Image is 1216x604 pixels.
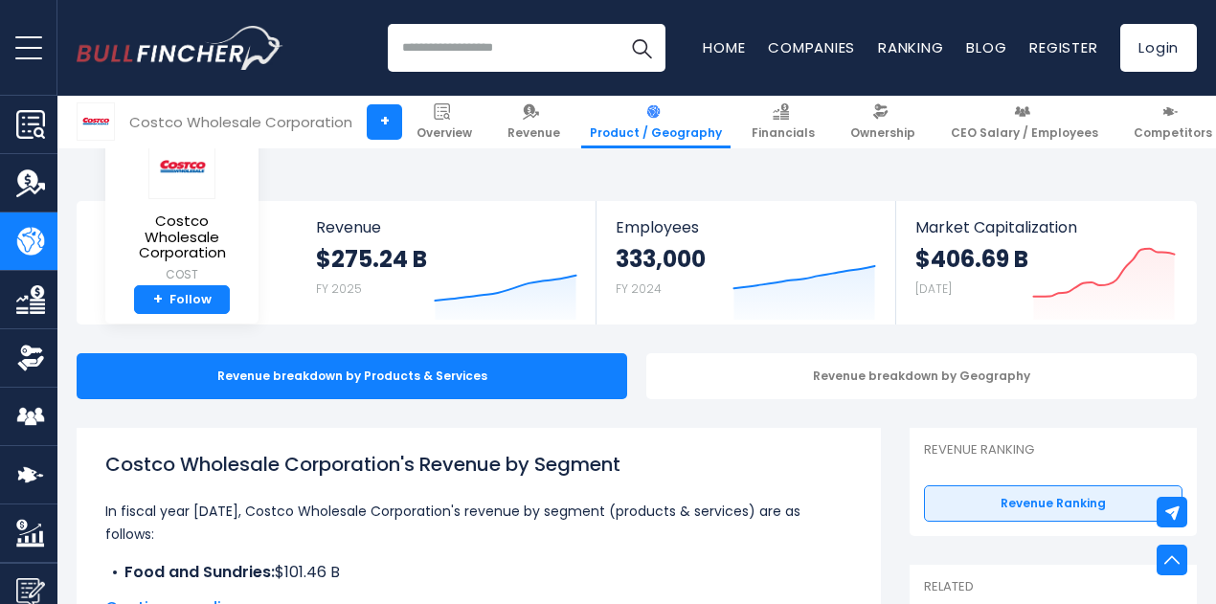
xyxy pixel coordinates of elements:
[924,579,1182,595] p: Related
[768,37,855,57] a: Companies
[1134,125,1212,141] span: Competitors
[896,201,1195,324] a: Market Capitalization $406.69 B [DATE]
[850,125,915,141] span: Ownership
[942,96,1107,148] a: CEO Salary / Employees
[16,344,45,372] img: Ownership
[78,103,114,140] img: COST logo
[367,104,402,140] a: +
[124,561,275,583] b: Food and Sundries:
[408,96,481,148] a: Overview
[1120,24,1197,72] a: Login
[105,561,852,584] li: $101.46 B
[297,201,597,324] a: Revenue $275.24 B FY 2025
[507,125,560,141] span: Revenue
[134,285,230,315] a: +Follow
[915,218,1176,236] span: Market Capitalization
[597,201,894,324] a: Employees 333,000 FY 2024
[120,134,244,285] a: Costco Wholesale Corporation COST
[581,96,731,148] a: Product / Geography
[616,218,875,236] span: Employees
[924,442,1182,459] p: Revenue Ranking
[1029,37,1097,57] a: Register
[590,125,722,141] span: Product / Geography
[129,111,352,133] div: Costco Wholesale Corporation
[316,244,427,274] strong: $275.24 B
[966,37,1006,57] a: Blog
[316,218,577,236] span: Revenue
[121,213,243,261] span: Costco Wholesale Corporation
[121,266,243,283] small: COST
[924,485,1182,522] a: Revenue Ranking
[842,96,924,148] a: Ownership
[616,280,662,297] small: FY 2024
[878,37,943,57] a: Ranking
[105,500,852,546] p: In fiscal year [DATE], Costco Wholesale Corporation's revenue by segment (products & services) ar...
[915,280,952,297] small: [DATE]
[417,125,472,141] span: Overview
[703,37,745,57] a: Home
[951,125,1098,141] span: CEO Salary / Employees
[752,125,815,141] span: Financials
[77,26,283,70] img: Bullfincher logo
[316,280,362,297] small: FY 2025
[499,96,569,148] a: Revenue
[743,96,823,148] a: Financials
[77,353,627,399] div: Revenue breakdown by Products & Services
[646,353,1197,399] div: Revenue breakdown by Geography
[105,450,852,479] h1: Costco Wholesale Corporation's Revenue by Segment
[148,135,215,199] img: COST logo
[915,244,1028,274] strong: $406.69 B
[618,24,665,72] button: Search
[616,244,706,274] strong: 333,000
[77,26,282,70] a: Go to homepage
[153,291,163,308] strong: +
